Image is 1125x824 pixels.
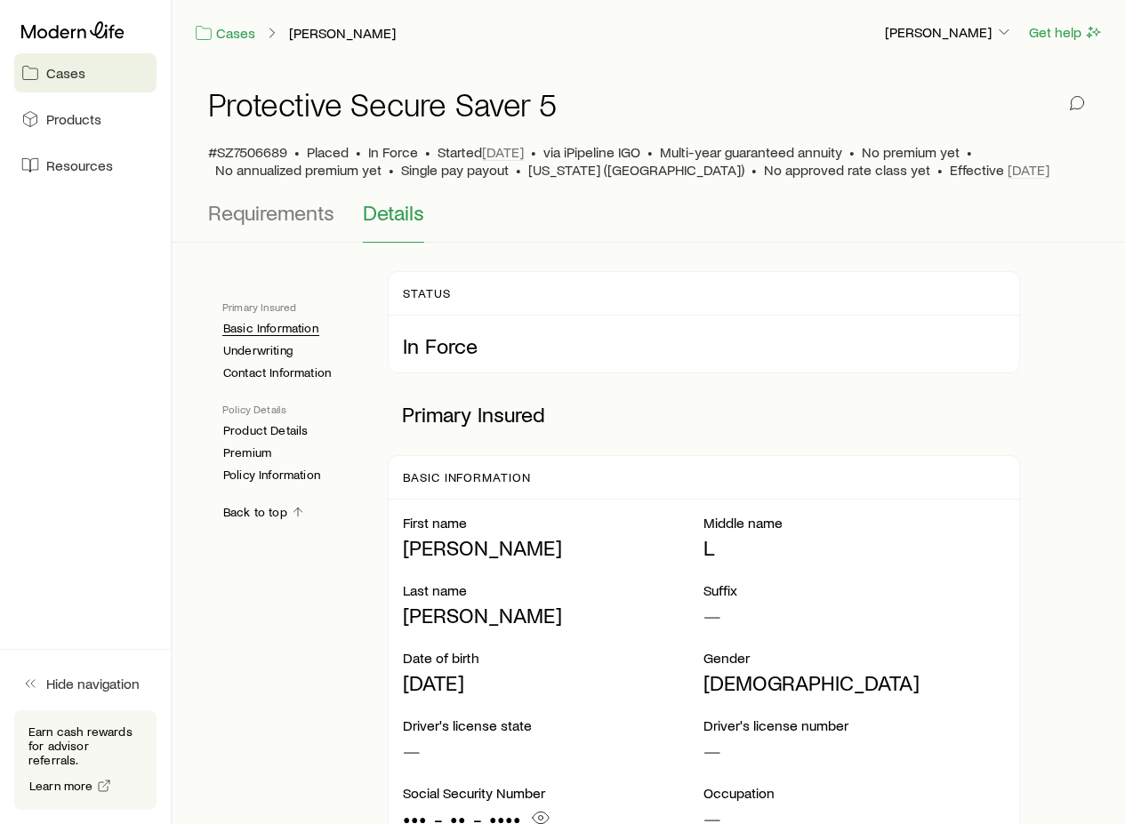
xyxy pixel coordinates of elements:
div: Application details tabs [208,200,1089,243]
span: #SZ7506689 [208,143,287,161]
p: Placed [307,143,349,161]
span: • [967,143,972,161]
span: Resources [46,156,113,174]
button: Hide navigation [14,664,157,703]
span: [US_STATE] ([GEOGRAPHIC_DATA]) [528,161,744,179]
span: Products [46,110,101,128]
a: Underwriting [222,343,293,358]
p: Policy Details [222,402,359,416]
p: Middle name [703,514,1005,532]
span: [DATE] [1008,161,1049,179]
p: Basic Information [403,470,531,484]
a: Product Details [222,423,309,438]
p: [DATE] [403,670,704,695]
p: Started [438,143,524,161]
p: Date of birth [403,649,704,667]
span: Hide navigation [46,675,140,692]
span: • [356,143,361,161]
span: No premium yet [862,143,960,161]
p: — [703,738,1005,763]
a: Products [14,100,157,139]
p: [DEMOGRAPHIC_DATA] [703,670,1005,695]
a: Back to top [222,504,306,521]
span: • [294,143,300,161]
p: [PERSON_NAME] [403,535,704,560]
p: Driver's license state [403,716,704,734]
span: • [389,161,394,179]
p: In Force [403,333,1005,358]
button: Get help [1028,22,1104,43]
p: Status [403,286,451,300]
p: Social Security Number [403,784,704,802]
p: Effective [950,161,1049,179]
span: • [531,143,536,161]
p: [PERSON_NAME] [885,23,1013,41]
button: [PERSON_NAME] [884,22,1014,44]
p: Occupation [703,784,1005,802]
span: Details [363,200,424,225]
p: First name [403,514,704,532]
a: [PERSON_NAME] [288,25,397,42]
p: — [403,738,704,763]
span: Multi-year guaranteed annuity [660,143,842,161]
span: • [425,143,430,161]
a: Cases [194,23,256,44]
span: No approved rate class yet [764,161,930,179]
p: Last name [403,581,704,599]
span: Requirements [208,200,334,225]
span: [DATE] [482,143,524,161]
a: Policy Information [222,468,321,483]
span: No annualized premium yet [215,161,382,179]
a: Resources [14,146,157,185]
div: Earn cash rewards for advisor referrals.Learn more [14,710,157,810]
p: Primary Insured [222,300,359,314]
p: Driver's license number [703,716,1005,734]
p: L [703,535,1005,560]
p: Primary Insured [388,388,1020,441]
span: • [937,161,943,179]
h1: Protective Secure Saver 5 [208,86,557,122]
span: • [751,161,757,179]
a: Contact Information [222,365,332,380]
span: Cases [46,64,85,82]
span: via iPipeline IGO [543,143,640,161]
p: [PERSON_NAME] [403,603,704,628]
a: Basic Information [222,321,319,336]
span: Learn more [29,780,93,792]
a: Cases [14,53,157,92]
span: • [516,161,521,179]
span: Single pay payout [401,161,509,179]
a: Premium [222,445,272,460]
span: • [647,143,653,161]
p: Suffix [703,581,1005,599]
span: In Force [368,143,418,161]
p: Gender [703,649,1005,667]
span: • [849,143,855,161]
p: Earn cash rewards for advisor referrals. [28,724,142,767]
p: — [703,603,1005,628]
